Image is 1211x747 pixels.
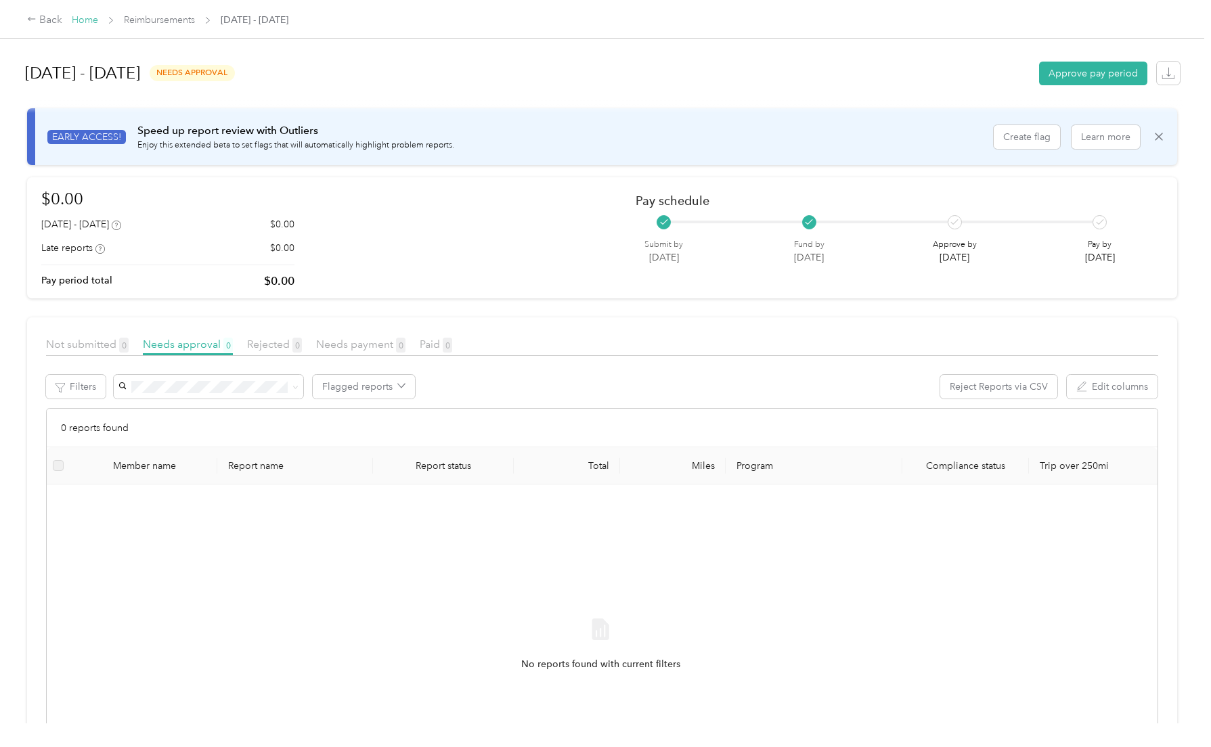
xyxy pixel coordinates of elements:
span: Report status [384,460,504,472]
span: EARLY ACCESS! [47,130,126,144]
p: Trip over 250mi [1040,460,1147,472]
p: Approve by [933,239,977,251]
div: Member name [113,460,206,472]
span: Compliance status [913,460,1019,472]
button: Filters [46,375,106,399]
div: 0 reports found [47,409,1158,447]
p: Enjoy this extended beta to set flags that will automatically highlight problem reports. [137,139,454,152]
p: [DATE] [1085,250,1115,265]
p: Submit by [644,239,683,251]
div: Back [27,12,62,28]
iframe: Everlance-gr Chat Button Frame [1135,671,1211,747]
button: Create flag [994,125,1060,149]
span: 0 [292,338,302,353]
span: 0 [119,338,129,353]
p: $0.00 [270,241,294,255]
p: Pay by [1085,239,1115,251]
button: Approve pay period [1039,62,1147,85]
span: Needs payment [316,338,405,350]
div: Late reports [41,241,105,255]
th: Member name [69,447,217,484]
span: 0 [443,338,452,353]
h1: [DATE] - [DATE] [25,57,140,89]
p: [DATE] [794,250,824,265]
button: Edit columns [1067,375,1158,399]
div: Miles [631,460,715,472]
span: needs approval [150,65,235,81]
button: Reject Reports via CSV [940,375,1057,399]
th: Program [726,447,902,484]
span: [DATE] - [DATE] [221,13,288,27]
h1: $0.00 [41,187,294,210]
a: Reimbursements [124,14,195,26]
div: Total [525,460,609,472]
p: Fund by [794,239,824,251]
p: Pay period total [41,273,112,288]
p: [DATE] [644,250,683,265]
span: No reports found with current filters [521,657,680,672]
button: Learn more [1072,125,1140,149]
span: 0 [223,338,233,353]
button: Flagged reports [313,375,415,399]
p: Speed up report review with Outliers [137,122,454,139]
p: $0.00 [270,217,294,231]
span: 0 [396,338,405,353]
p: [DATE] [933,250,977,265]
p: $0.00 [264,273,294,290]
a: Home [72,14,98,26]
span: Rejected [247,338,302,350]
th: Report name [217,447,372,484]
span: Needs approval [143,338,233,350]
span: Paid [420,338,452,350]
div: [DATE] - [DATE] [41,217,121,231]
h2: Pay schedule [636,194,1140,208]
span: Not submitted [46,338,129,350]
